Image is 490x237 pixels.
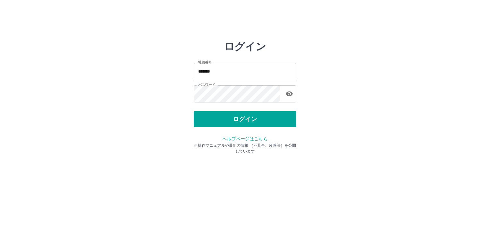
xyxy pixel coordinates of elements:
a: ヘルプページはこちら [222,136,267,141]
button: ログイン [194,111,296,127]
h2: ログイン [224,40,266,53]
p: ※操作マニュアルや最新の情報 （不具合、改善等）を公開しています [194,143,296,154]
label: 社員番号 [198,60,212,65]
label: パスワード [198,83,215,87]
